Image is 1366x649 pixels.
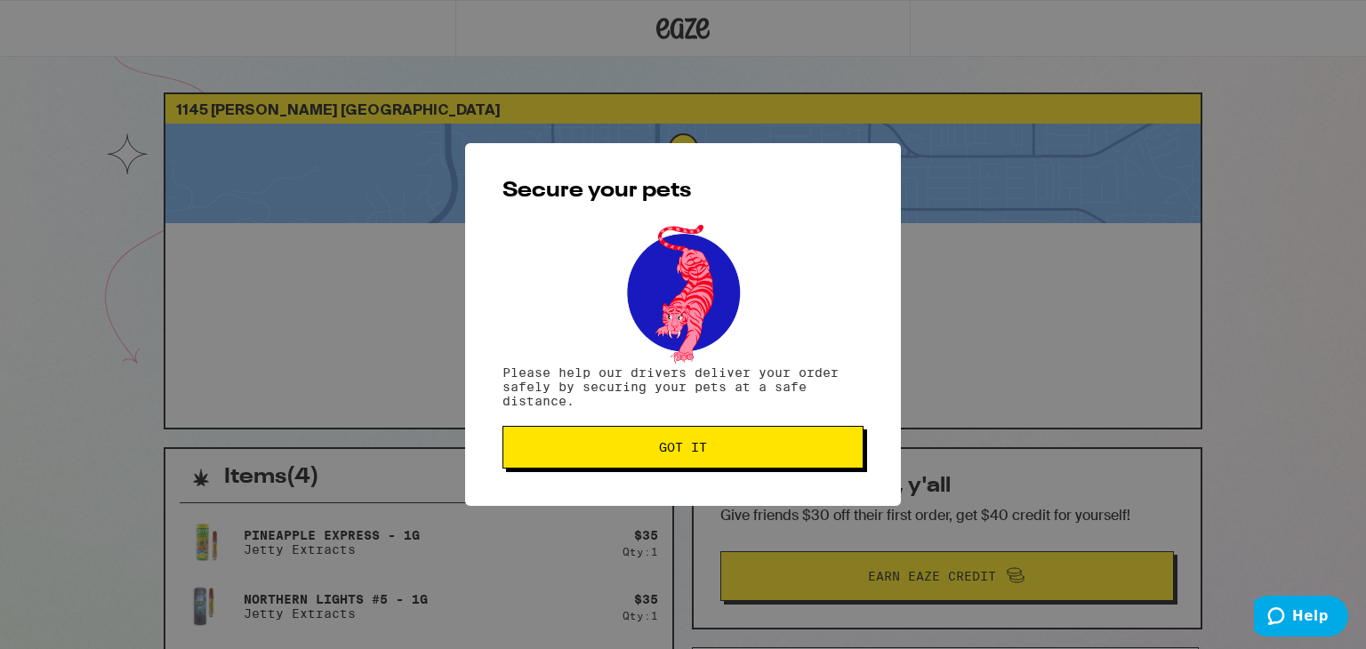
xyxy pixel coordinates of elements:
img: pets [610,220,756,365]
p: Please help our drivers deliver your order safely by securing your pets at a safe distance. [502,365,864,408]
button: Got it [502,426,864,469]
h2: Secure your pets [502,180,864,202]
span: Got it [659,441,707,453]
iframe: Opens a widget where you can find more information [1254,596,1348,640]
